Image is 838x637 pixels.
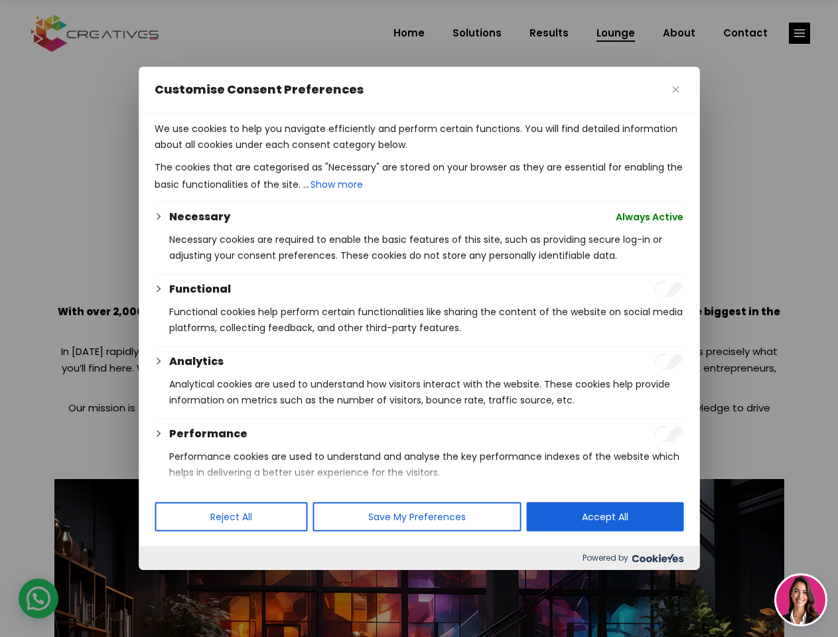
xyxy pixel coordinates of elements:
button: Show more [309,175,364,194]
p: We use cookies to help you navigate efficiently and perform certain functions. You will find deta... [155,121,683,153]
div: Powered by [139,546,699,570]
button: Reject All [155,502,307,531]
button: Necessary [169,209,230,225]
input: Enable Analytics [654,354,683,370]
button: Functional [169,281,231,297]
button: Close [667,82,683,98]
input: Enable Functional [654,281,683,297]
img: Cookieyes logo [632,554,683,563]
img: Close [672,86,679,93]
p: Analytical cookies are used to understand how visitors interact with the website. These cookies h... [169,376,683,408]
button: Analytics [169,354,224,370]
img: agent [776,575,825,624]
p: The cookies that are categorised as "Necessary" are stored on your browser as they are essential ... [155,159,683,194]
span: Always Active [616,209,683,225]
p: Performance cookies are used to understand and analyse the key performance indexes of the website... [169,449,683,480]
button: Save My Preferences [313,502,521,531]
p: Necessary cookies are required to enable the basic features of this site, such as providing secur... [169,232,683,263]
p: Functional cookies help perform certain functionalities like sharing the content of the website o... [169,304,683,336]
button: Accept All [526,502,683,531]
div: Customise Consent Preferences [139,67,699,570]
span: Customise Consent Preferences [155,82,364,98]
input: Enable Performance [654,426,683,442]
button: Performance [169,426,247,442]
